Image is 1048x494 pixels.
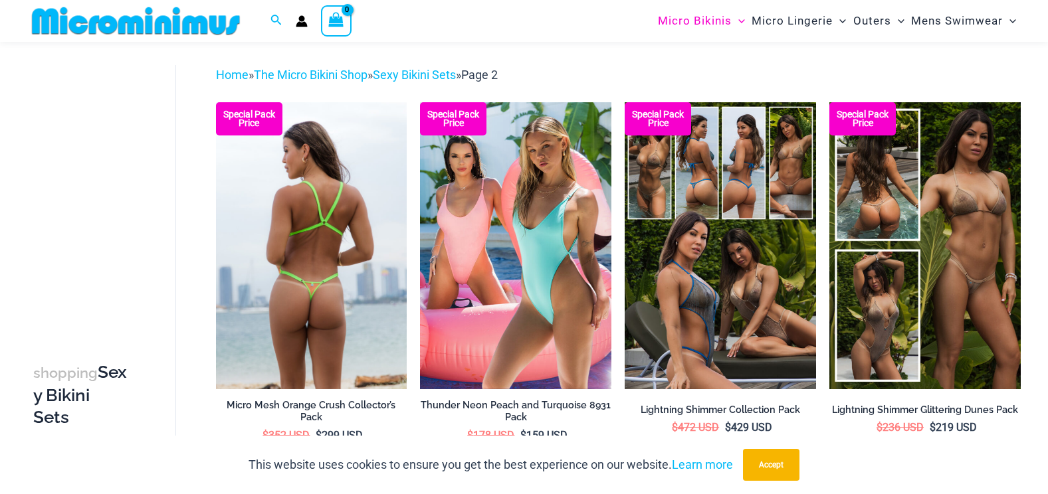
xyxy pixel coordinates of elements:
p: This website uses cookies to ensure you get the best experience on our website. [249,455,733,475]
a: OutersMenu ToggleMenu Toggle [850,4,908,38]
a: Thunder Neon Peach and Turquoise 8931 Pack [420,399,611,429]
a: The Micro Bikini Shop [254,68,367,82]
h3: Sexy Bikini Sets [33,361,129,429]
img: Thunder Pack [420,102,611,389]
bdi: 219 USD [930,421,977,434]
bdi: 159 USD [520,429,568,442]
h2: Lightning Shimmer Glittering Dunes Pack [829,404,1021,416]
a: Account icon link [296,15,308,27]
a: Lightning Shimmer Collection Lightning Shimmer Ocean Shimmer 317 Tri Top 469 Thong 08Lightning Sh... [625,102,816,389]
bdi: 299 USD [316,429,363,442]
span: Outers [853,4,891,38]
a: Thunder Pack Thunder Turquoise 8931 One Piece 09v2Thunder Turquoise 8931 One Piece 09v2 [420,102,611,389]
nav: Site Navigation [653,2,1021,40]
a: Search icon link [270,13,282,29]
b: Special Pack Price [625,110,691,127]
a: Micro LingerieMenu ToggleMenu Toggle [748,4,849,38]
span: Menu Toggle [732,4,745,38]
a: Mens SwimwearMenu ToggleMenu Toggle [908,4,1019,38]
span: Micro Bikinis [658,4,732,38]
button: Accept [743,449,799,481]
span: $ [930,421,936,434]
iframe: TrustedSite Certified [33,54,153,320]
a: Sexy Bikini Sets [373,68,456,82]
h2: Micro Mesh Orange Crush Collector’s Pack [216,399,407,424]
span: $ [672,421,678,434]
span: $ [520,429,526,442]
b: Special Pack Price [829,110,896,127]
a: Lightning Shimmer Dune Lightning Shimmer Glittering Dunes 317 Tri Top 469 Thong 02Lightning Shimm... [829,102,1021,389]
span: Menu Toggle [833,4,846,38]
span: $ [877,421,883,434]
a: Collectors Pack Orange Micro Mesh Orange Crush 801 One Piece 02Micro Mesh Orange Crush 801 One Pi... [216,102,407,389]
a: Home [216,68,249,82]
img: Lightning Shimmer Collection [625,102,816,389]
b: Special Pack Price [420,110,486,127]
span: shopping [33,365,98,381]
span: Mens Swimwear [911,4,1003,38]
span: Micro Lingerie [752,4,833,38]
span: $ [467,429,473,442]
img: Micro Mesh Orange Crush 801 One Piece 02 [216,102,407,389]
b: Special Pack Price [216,110,282,127]
span: $ [725,421,731,434]
a: Micro Mesh Orange Crush Collector’s Pack [216,399,407,429]
img: Lightning Shimmer Dune [829,102,1021,389]
bdi: 236 USD [877,421,924,434]
span: Menu Toggle [891,4,904,38]
h2: Thunder Neon Peach and Turquoise 8931 Pack [420,399,611,424]
span: Menu Toggle [1003,4,1016,38]
h2: Lightning Shimmer Collection Pack [625,404,816,416]
a: View Shopping Cart, empty [321,5,352,36]
bdi: 352 USD [262,429,310,442]
a: Learn more [672,457,733,471]
img: MM SHOP LOGO FLAT [27,6,245,36]
span: $ [262,429,268,442]
a: Lightning Shimmer Glittering Dunes Pack [829,404,1021,421]
a: Lightning Shimmer Collection Pack [625,404,816,421]
bdi: 429 USD [725,421,772,434]
a: Micro BikinisMenu ToggleMenu Toggle [655,4,748,38]
span: Page 2 [461,68,498,82]
span: » » » [216,68,498,82]
bdi: 472 USD [672,421,719,434]
bdi: 178 USD [467,429,514,442]
span: $ [316,429,322,442]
